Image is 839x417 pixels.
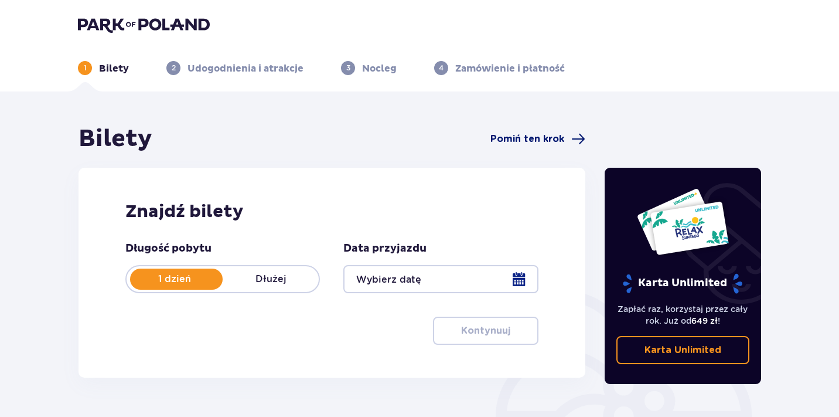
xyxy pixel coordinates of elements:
[616,336,750,364] a: Karta Unlimited
[166,61,303,75] div: 2Udogodnienia i atrakcje
[127,273,223,286] p: 1 dzień
[362,62,397,75] p: Nocleg
[455,62,565,75] p: Zamówienie i płatność
[223,273,319,286] p: Dłużej
[636,188,729,256] img: Dwie karty całoroczne do Suntago z napisem 'UNLIMITED RELAX', na białym tle z tropikalnymi liśćmi...
[490,133,564,145] span: Pomiń ten krok
[84,63,87,73] p: 1
[644,344,721,357] p: Karta Unlimited
[341,61,397,75] div: 3Nocleg
[78,16,210,33] img: Park of Poland logo
[172,63,176,73] p: 2
[490,132,585,146] a: Pomiń ten krok
[346,63,350,73] p: 3
[79,124,152,154] h1: Bilety
[433,317,538,345] button: Kontynuuj
[187,62,303,75] p: Udogodnienia i atrakcje
[461,324,510,337] p: Kontynuuj
[616,303,750,327] p: Zapłać raz, korzystaj przez cały rok. Już od !
[78,61,129,75] div: 1Bilety
[691,316,718,326] span: 649 zł
[439,63,444,73] p: 4
[125,201,538,223] h2: Znajdź bilety
[343,242,427,256] p: Data przyjazdu
[434,61,565,75] div: 4Zamówienie i płatność
[622,273,743,294] p: Karta Unlimited
[99,62,129,75] p: Bilety
[125,242,212,256] p: Długość pobytu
